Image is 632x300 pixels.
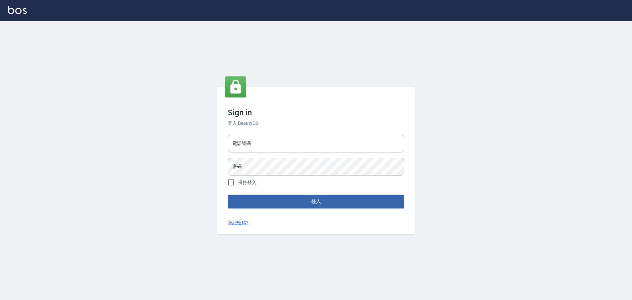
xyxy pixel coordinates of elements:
h6: 登入 BeautyOS [228,120,404,127]
img: Logo [8,6,27,14]
span: 保持登入 [238,179,256,186]
button: 登入 [228,195,404,208]
a: 忘記密碼? [228,219,249,226]
h3: Sign in [228,108,404,117]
